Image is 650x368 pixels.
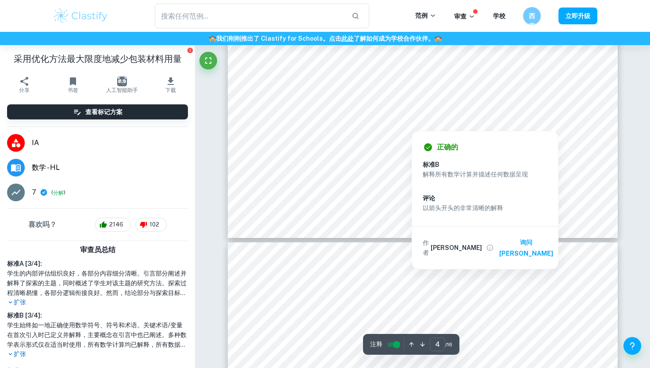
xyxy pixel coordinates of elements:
[454,13,466,20] font: 审查
[423,161,440,168] font: 标准B
[558,8,597,24] button: 立即升级
[199,52,217,69] button: 全屏
[445,341,447,348] font: /
[493,12,505,19] a: 学校
[32,163,60,172] font: 数学 - HL
[85,108,122,115] font: 查看标记方案
[53,188,64,196] button: 分解
[423,239,429,256] font: 作者
[415,12,428,19] font: 范例
[27,312,31,319] font: 3
[146,73,195,97] button: 下载
[423,171,528,178] font: 解释所有数学计算并描述任何数据呈现
[7,104,188,119] button: 查看标记方案
[14,350,26,357] font: 扩张
[49,73,97,97] button: 书签
[423,204,503,211] font: 以箭头开头的非常清晰的解释
[354,35,428,42] font: 了解如何成为学校合作伙伴
[34,312,38,319] font: 4
[80,245,115,254] font: 审查员总结
[31,312,34,319] font: /
[95,218,131,232] div: 2146
[529,12,535,49] font: 西南航空
[165,87,176,93] font: 下载
[447,341,452,348] font: 16
[187,47,193,54] button: 报告问题
[19,87,30,93] font: 分享
[34,260,38,267] font: 4
[32,138,39,147] font: IA
[32,188,36,196] font: 7
[499,239,553,257] font: 询问[PERSON_NAME]
[117,77,127,86] img: 人工智能助手
[7,312,24,319] font: 标准B
[370,341,382,348] font: 注释
[209,35,216,42] font: 🏫
[523,7,541,25] button: 西南航空
[428,35,442,42] font: 。🏫
[51,189,53,195] font: (
[623,337,641,355] button: 帮助和反馈
[38,260,42,267] font: ]:
[25,260,27,267] font: [
[106,87,138,93] font: 人工智能助手
[341,35,354,42] a: 此处
[423,195,435,202] font: 评论
[14,54,182,64] font: 采用优化方法最大限度地减少包装材料用量
[53,190,64,196] font: 分解
[431,244,482,251] font: [PERSON_NAME]
[109,221,123,228] font: 2146
[28,220,57,229] font: 喜欢吗？
[14,299,26,306] font: 扩张
[496,234,554,262] button: 询问[PERSON_NAME]
[98,73,146,97] button: 人工智能助手
[27,260,31,267] font: 3
[53,7,109,25] img: Clastify 徽标
[68,87,78,93] font: 书签
[135,218,167,232] div: 102
[64,189,65,195] font: )
[155,4,344,28] input: 搜索任何范例...
[31,260,34,267] font: /
[38,312,42,319] font: ]:
[216,35,341,42] font: 我们刚刚推出了 Clastify for Schools。点击
[25,312,27,319] font: [
[7,260,24,267] font: 标准A
[566,13,590,20] font: 立即升级
[7,270,187,316] font: 学生的内部评估组织良好，各部分内容细分清晰。引言部分阐述并解释了探索的主题，同时概述了学生对该主题的研究方法。探索过程清晰易懂，各部分逻辑衔接良好。然而，结论部分与探索目标缺乏紧密联系，且未对结...
[149,221,159,228] font: 102
[484,241,496,254] button: 查看完整档案
[437,143,458,151] font: 正确的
